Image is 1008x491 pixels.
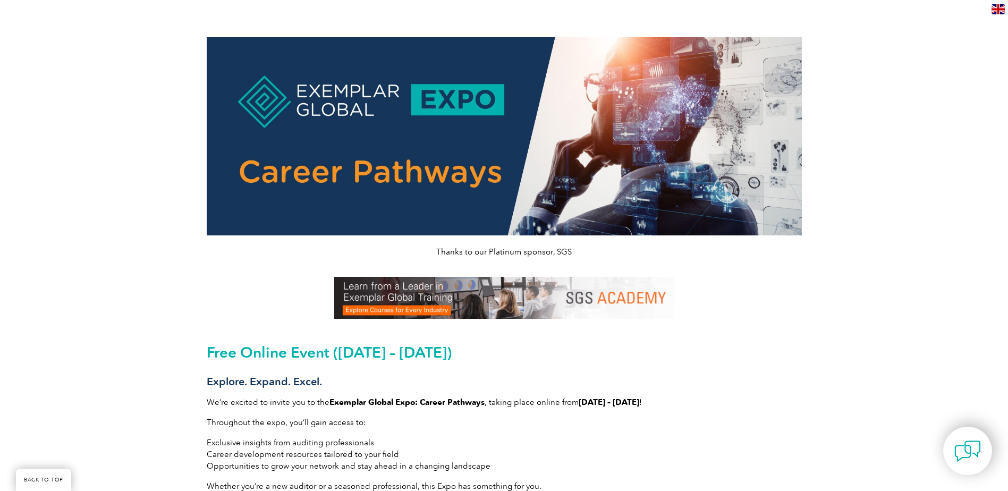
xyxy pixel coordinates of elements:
img: career pathways [207,37,802,235]
li: Opportunities to grow your network and stay ahead in a changing landscape [207,460,802,472]
p: We’re excited to invite you to the , taking place online from ! [207,396,802,408]
p: Thanks to our Platinum sponsor, SGS [207,246,802,258]
strong: [DATE] – [DATE] [579,397,639,407]
strong: Exemplar Global Expo: Career Pathways [329,397,485,407]
p: Throughout the expo, you’ll gain access to: [207,417,802,428]
h2: Free Online Event ([DATE] – [DATE]) [207,344,802,361]
a: BACK TO TOP [16,469,71,491]
li: Career development resources tailored to your field [207,448,802,460]
li: Exclusive insights from auditing professionals [207,437,802,448]
img: en [992,4,1005,14]
img: contact-chat.png [954,438,981,464]
img: SGS [334,277,674,319]
h3: Explore. Expand. Excel. [207,375,802,388]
